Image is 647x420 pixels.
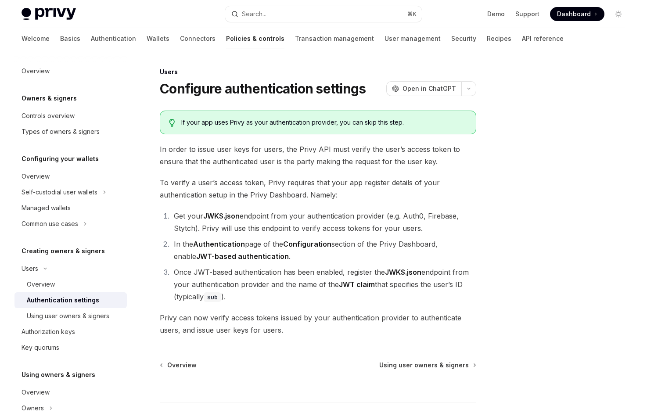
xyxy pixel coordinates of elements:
[22,126,100,137] div: Types of owners & signers
[14,324,127,340] a: Authorization keys
[14,276,127,292] a: Overview
[22,387,50,398] div: Overview
[339,280,375,289] strong: JWT claim
[295,28,374,49] a: Transaction management
[22,187,97,197] div: Self-custodial user wallets
[242,9,266,19] div: Search...
[487,10,505,18] a: Demo
[203,212,240,220] strong: JWKS.json
[487,28,511,49] a: Recipes
[22,246,105,256] h5: Creating owners & signers
[386,81,461,96] button: Open in ChatGPT
[550,7,604,21] a: Dashboard
[14,400,127,416] button: Toggle Owners section
[14,340,127,355] a: Key quorums
[14,108,127,124] a: Controls overview
[379,361,469,370] span: Using user owners & signers
[171,210,476,234] li: Get your endpoint from your authentication provider (e.g. Auth0, Firebase, Stytch). Privy will us...
[22,263,38,274] div: Users
[557,10,591,18] span: Dashboard
[22,171,50,182] div: Overview
[14,184,127,200] button: Toggle Self-custodial user wallets section
[22,8,76,20] img: light logo
[407,11,417,18] span: ⌘ K
[180,28,216,49] a: Connectors
[22,154,99,164] h5: Configuring your wallets
[169,119,175,127] svg: Tip
[22,327,75,337] div: Authorization keys
[22,203,71,213] div: Managed wallets
[14,384,127,400] a: Overview
[403,84,456,93] span: Open in ChatGPT
[14,308,127,324] a: Using user owners & signers
[171,266,476,303] li: Once JWT-based authentication has been enabled, register the endpoint from your authentication pr...
[22,111,75,121] div: Controls overview
[22,66,50,76] div: Overview
[171,238,476,262] li: In the page of the section of the Privy Dashboard, enable .
[27,311,109,321] div: Using user owners & signers
[226,28,284,49] a: Policies & controls
[451,28,476,49] a: Security
[204,292,221,302] code: sub
[160,68,476,76] div: Users
[161,361,197,370] a: Overview
[22,342,59,353] div: Key quorums
[27,279,55,290] div: Overview
[60,28,80,49] a: Basics
[14,124,127,140] a: Types of owners & signers
[91,28,136,49] a: Authentication
[385,28,441,49] a: User management
[22,219,78,229] div: Common use cases
[160,81,366,97] h1: Configure authentication settings
[147,28,169,49] a: Wallets
[14,63,127,79] a: Overview
[379,361,475,370] a: Using user owners & signers
[193,240,245,248] strong: Authentication
[196,252,289,261] strong: JWT-based authentication
[27,295,99,305] div: Authentication settings
[225,6,422,22] button: Open search
[22,403,44,413] div: Owners
[22,93,77,104] h5: Owners & signers
[22,370,95,380] h5: Using owners & signers
[160,143,476,168] span: In order to issue user keys for users, the Privy API must verify the user’s access token to ensur...
[14,261,127,276] button: Toggle Users section
[160,176,476,201] span: To verify a user’s access token, Privy requires that your app register details of your authentica...
[181,118,467,127] div: If your app uses Privy as your authentication provider, you can skip this step.
[14,200,127,216] a: Managed wallets
[283,240,331,248] strong: Configuration
[14,169,127,184] a: Overview
[515,10,539,18] a: Support
[14,292,127,308] a: Authentication settings
[611,7,625,21] button: Toggle dark mode
[22,28,50,49] a: Welcome
[14,216,127,232] button: Toggle Common use cases section
[160,312,476,336] span: Privy can now verify access tokens issued by your authentication provider to authenticate users, ...
[167,361,197,370] span: Overview
[522,28,564,49] a: API reference
[385,268,421,276] strong: JWKS.json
